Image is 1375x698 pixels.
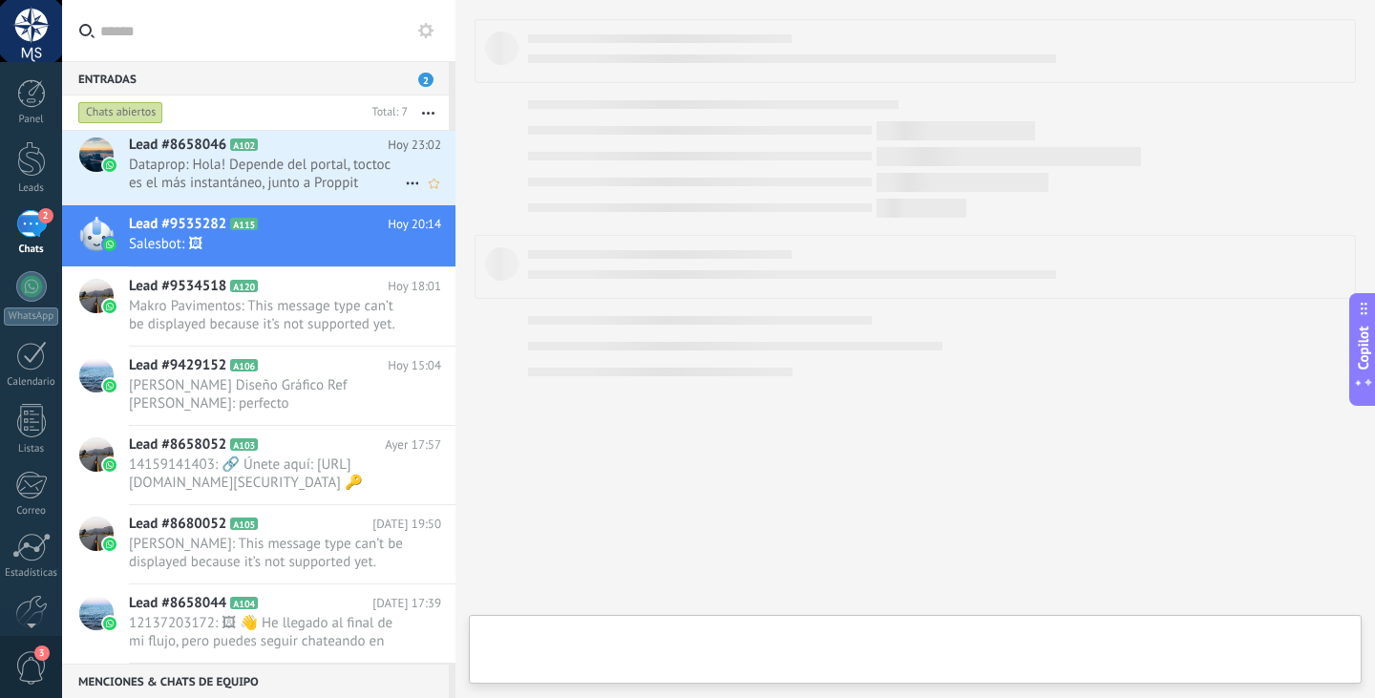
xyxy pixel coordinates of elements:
img: waba.svg [103,238,116,251]
span: 12137203172: 🖼 👋 He llegado al final de mi flujo, pero puedes seguir chateando en esta conversaci... [129,614,405,650]
a: Lead #9535282 A115 Hoy 20:14 Salesbot: 🖼 [62,205,455,266]
span: [DATE] 17:39 [372,594,441,613]
span: A105 [230,518,258,530]
span: Lead #9535282 [129,215,226,234]
a: Lead #8658052 A103 Ayer 17:57 14159141403: 🔗 Únete aquí: [URL][DOMAIN_NAME][SECURITY_DATA] 🔑 Cont... [62,426,455,504]
span: Lead #9534518 [129,277,226,296]
span: Makro Pavimentos: This message type can’t be displayed because it’s not supported yet. [129,297,405,333]
img: waba.svg [103,458,116,472]
span: [PERSON_NAME] Diseño Gráfico Ref [PERSON_NAME]: perfecto [129,376,405,412]
span: 3 [34,645,50,661]
span: Lead #8658052 [129,435,226,455]
img: waba.svg [103,300,116,313]
span: Dataprop: Hola! Depende del portal, toctoc es el más instantáneo, junto a Proppit [129,156,405,192]
span: Hoy 18:01 [388,277,441,296]
a: Lead #8658044 A104 [DATE] 17:39 12137203172: 🖼 👋 He llegado al final de mi flujo, pero puedes seg... [62,584,455,663]
span: Lead #8658046 [129,136,226,155]
div: Panel [4,114,59,126]
span: 2 [38,208,53,223]
span: Hoy 15:04 [388,356,441,375]
a: Lead #9429152 A106 Hoy 15:04 [PERSON_NAME] Diseño Gráfico Ref [PERSON_NAME]: perfecto [62,347,455,425]
a: Lead #9534518 A120 Hoy 18:01 Makro Pavimentos: This message type can’t be displayed because it’s ... [62,267,455,346]
div: Leads [4,182,59,195]
span: Copilot [1354,326,1373,370]
span: A104 [230,597,258,609]
div: WhatsApp [4,307,58,326]
span: A120 [230,280,258,292]
span: A103 [230,438,258,451]
span: Hoy 20:14 [388,215,441,234]
div: Menciones & Chats de equipo [62,664,449,698]
div: Chats [4,243,59,256]
span: Hoy 23:02 [388,136,441,155]
img: waba.svg [103,379,116,392]
span: 14159141403: 🔗 Únete aquí: [URL][DOMAIN_NAME][SECURITY_DATA] 🔑 Contraseña de la reu... [129,455,405,492]
span: Lead #9429152 [129,356,226,375]
div: Listas [4,443,59,455]
button: Más [408,95,449,130]
div: Calendario [4,376,59,389]
a: Lead #8658046 A102 Hoy 23:02 Dataprop: Hola! Depende del portal, toctoc es el más instantáneo, ju... [62,126,455,204]
img: waba.svg [103,159,116,172]
img: waba.svg [103,538,116,551]
span: 2 [418,73,434,87]
div: Correo [4,505,59,518]
span: A102 [230,138,258,151]
span: Ayer 17:57 [385,435,441,455]
div: Chats abiertos [78,101,163,124]
div: Entradas [62,61,449,95]
div: Total: 7 [365,103,408,122]
a: Lead #8680052 A105 [DATE] 19:50 [PERSON_NAME]: This message type can’t be displayed because it’s ... [62,505,455,583]
span: [DATE] 19:50 [372,515,441,534]
span: Lead #8680052 [129,515,226,534]
span: [PERSON_NAME]: This message type can’t be displayed because it’s not supported yet. [129,535,405,571]
span: A115 [230,218,258,230]
span: A106 [230,359,258,371]
span: Lead #8658044 [129,594,226,613]
img: waba.svg [103,617,116,630]
div: Estadísticas [4,567,59,580]
span: Salesbot: 🖼 [129,235,405,253]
